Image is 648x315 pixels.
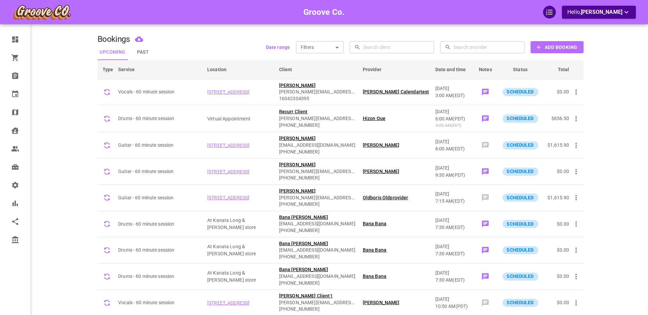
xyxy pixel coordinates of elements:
[363,299,400,306] span: [PERSON_NAME]
[557,247,569,253] span: $0.00
[279,142,355,149] span: [EMAIL_ADDRESS][DOMAIN_NAME]
[507,299,534,306] p: SCHEDULED
[363,221,386,227] span: Bana Bana
[207,269,273,284] p: Company location
[279,175,357,181] span: [PHONE_NUMBER]
[545,43,577,52] b: Add Booking
[118,168,201,175] p: Guitar - 60 minute session
[207,143,249,148] span: [STREET_ADDRESS]
[266,45,290,50] b: Date range
[115,60,204,79] th: Service
[279,254,355,260] span: [PHONE_NUMBER]
[118,115,201,122] p: Drums - 60 minute session
[557,274,569,279] span: $0.00
[435,85,472,92] p: [DATE]
[363,273,386,280] span: Bana Bana
[279,280,355,287] span: [PHONE_NUMBER]
[363,168,400,175] span: [PERSON_NAME]
[507,273,534,280] p: SCHEDULED
[279,89,357,95] span: [PERSON_NAME][EMAIL_ADDRESS][DOMAIN_NAME]
[435,224,472,231] p: 7:30 AM ( EDT )
[435,269,472,277] p: [DATE]
[435,115,472,122] p: 6:00 AM ( PDT )
[118,247,201,254] p: Drums - 60 minute session
[363,89,429,95] span: [PERSON_NAME] Calendartest
[103,193,113,202] div: Recurring weekly on Mon, Wed and Fri
[204,60,276,79] th: Location
[481,141,489,149] svg: Add note
[363,142,400,149] span: [PERSON_NAME]
[279,273,355,280] span: [EMAIL_ADDRESS][DOMAIN_NAME]
[128,45,158,60] button: Past
[435,191,472,198] p: [DATE]
[481,220,489,228] svg: order notekasjdfhaksjdbfkaljsdbflaksdjbfsakdlhbfj
[507,88,534,95] p: SCHEDULED
[207,243,273,257] p: Company location
[435,198,472,205] p: 7:15 AM ( EDT )
[118,88,201,95] p: Vocals - 60 minute session
[360,60,432,79] th: Provider
[279,115,357,122] span: [PERSON_NAME][EMAIL_ADDRESS][DOMAIN_NAME]
[475,60,496,79] th: Notes
[363,115,385,122] span: Hizon Que
[207,195,249,200] span: [STREET_ADDRESS]
[507,194,534,201] p: SCHEDULED
[481,88,489,96] svg: order level note!
[435,217,472,224] p: [DATE]
[481,115,489,123] svg: hi.
[481,273,489,281] svg: order notekasjdfhaksjdbfkaljsdbflaksdjbfsakdlhbfj
[363,41,429,53] input: Search client
[279,214,355,221] span: Bana [PERSON_NAME]
[303,6,345,19] h6: Groove Co.
[118,299,201,306] p: Vocals - 60 minute session
[296,41,344,53] div: Filters
[551,116,569,121] span: $656.50
[581,9,622,15] span: [PERSON_NAME]
[547,142,569,148] span: $1,615.90
[544,60,572,79] th: Total
[531,41,583,53] button: Add Booking
[454,41,520,53] input: Search provider
[279,306,357,313] span: [PHONE_NUMBER]
[435,172,472,179] p: 9:30 AM ( PDT )
[435,277,472,284] p: 7:30 AM ( EDT )
[12,4,72,21] img: company-logo
[279,188,357,195] span: [PERSON_NAME]
[435,165,472,172] p: [DATE]
[363,247,386,254] span: Bana Bana
[507,115,534,122] p: SCHEDULED
[543,6,556,19] div: QuickStart Guide
[207,169,249,174] span: [STREET_ADDRESS]
[279,135,355,142] span: [PERSON_NAME]
[481,168,489,176] svg: order notes!
[279,95,357,102] span: 16042304095
[557,300,569,305] span: $0.00
[98,34,130,44] h1: Bookings
[279,266,355,273] span: Bana [PERSON_NAME]
[435,296,472,303] p: [DATE]
[135,35,143,43] a: Export
[507,168,534,175] p: SCHEDULED
[279,221,355,227] span: [EMAIL_ADDRESS][DOMAIN_NAME]
[547,195,569,200] span: $1,615.90
[557,221,569,227] span: $0.00
[481,194,489,202] svg: Add note
[432,60,475,79] th: Date and time
[435,92,472,99] p: 3:00 AM ( EDT )
[507,221,534,228] p: SCHEDULED
[118,221,201,228] p: Drums - 60 minute session
[363,195,408,201] span: Oldboris Oldprovider
[276,60,360,79] th: Client
[435,138,472,145] p: [DATE]
[207,217,273,231] p: Company location
[118,194,201,201] p: Guitar - 60 minute session
[279,227,355,234] span: [PHONE_NUMBER]
[207,300,249,306] span: [STREET_ADDRESS]
[279,240,355,247] span: Bana [PERSON_NAME]
[279,195,357,201] span: [PERSON_NAME][EMAIL_ADDRESS][DOMAIN_NAME]
[562,6,636,19] button: Hello,[PERSON_NAME]
[279,122,357,129] span: [PHONE_NUMBER]
[481,299,489,307] svg: Add note
[435,108,472,115] p: [DATE]
[496,60,544,79] th: Status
